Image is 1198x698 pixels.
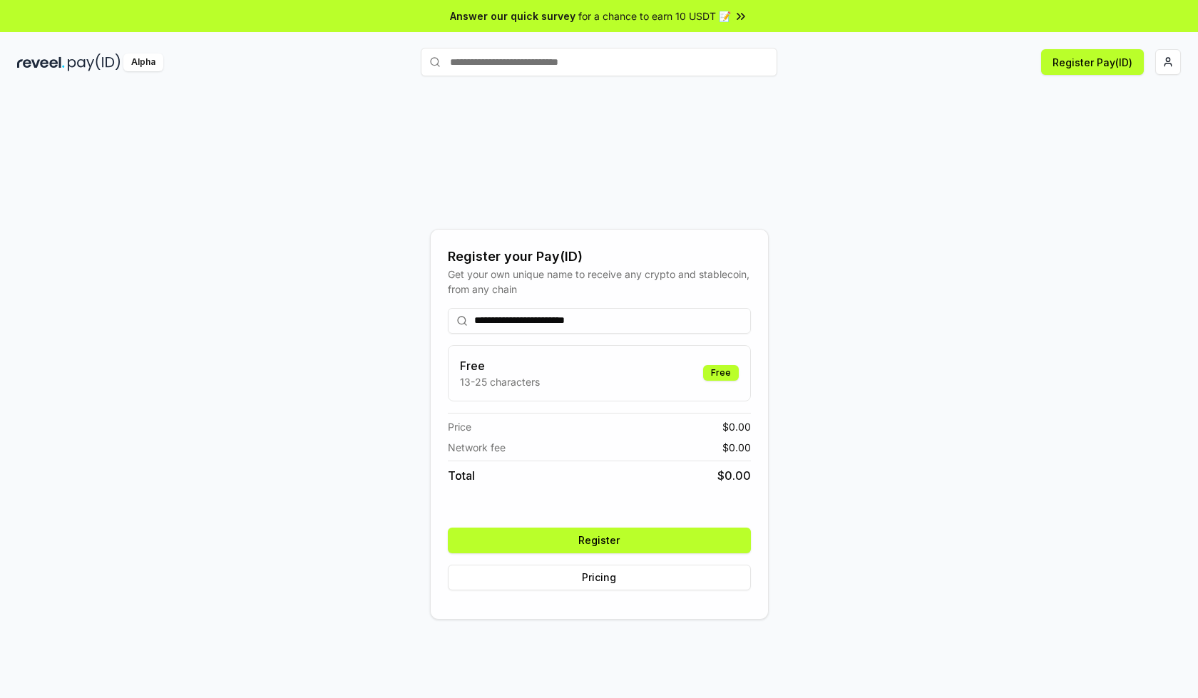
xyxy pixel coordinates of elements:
span: $ 0.00 [722,419,751,434]
img: pay_id [68,53,121,71]
button: Register Pay(ID) [1041,49,1144,75]
span: Price [448,419,471,434]
div: Alpha [123,53,163,71]
img: reveel_dark [17,53,65,71]
h3: Free [460,357,540,374]
div: Register your Pay(ID) [448,247,751,267]
button: Pricing [448,565,751,590]
span: Answer our quick survey [450,9,575,24]
p: 13-25 characters [460,374,540,389]
span: Total [448,467,475,484]
div: Get your own unique name to receive any crypto and stablecoin, from any chain [448,267,751,297]
span: $ 0.00 [722,440,751,455]
div: Free [703,365,739,381]
span: $ 0.00 [717,467,751,484]
span: for a chance to earn 10 USDT 📝 [578,9,731,24]
span: Network fee [448,440,506,455]
button: Register [448,528,751,553]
